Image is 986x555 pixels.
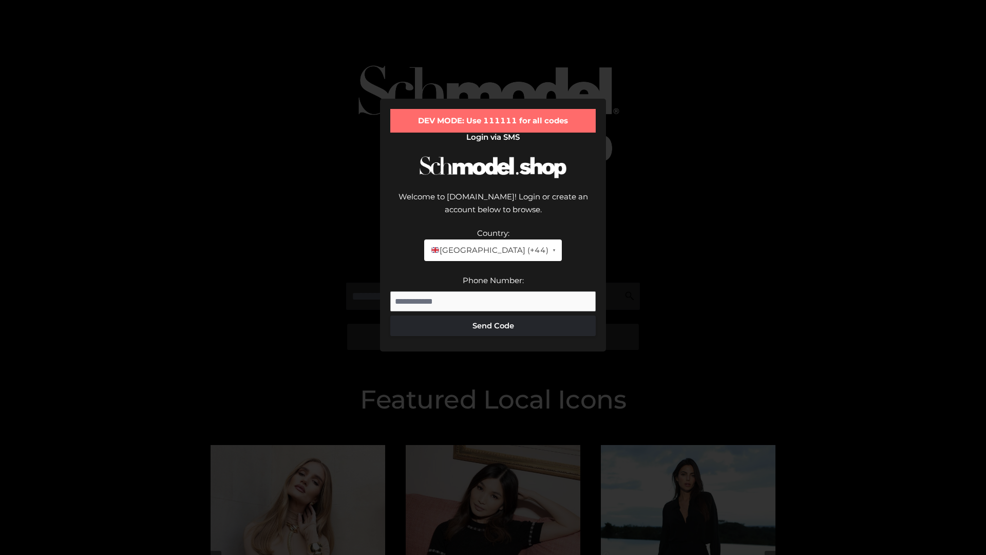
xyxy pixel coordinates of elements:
div: Welcome to [DOMAIN_NAME]! Login or create an account below to browse. [390,190,596,227]
label: Country: [477,228,509,238]
img: 🇬🇧 [431,246,439,254]
button: Send Code [390,316,596,336]
span: [GEOGRAPHIC_DATA] (+44) [430,244,548,257]
h2: Login via SMS [390,133,596,142]
div: DEV MODE: Use 111111 for all codes [390,109,596,133]
label: Phone Number: [463,275,524,285]
img: Schmodel Logo [416,147,570,188]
